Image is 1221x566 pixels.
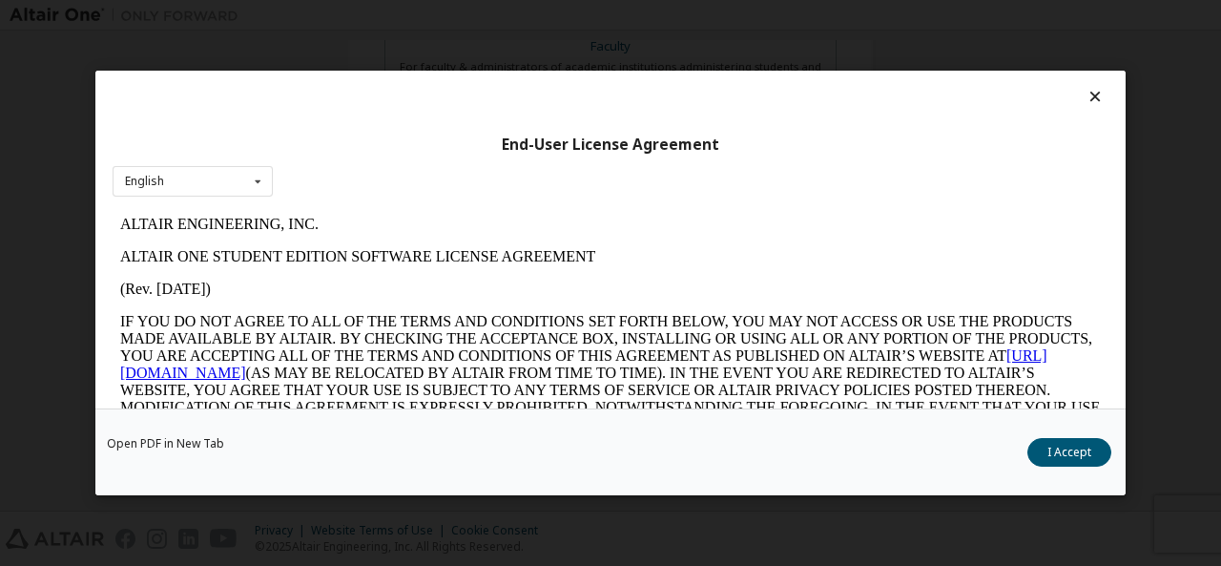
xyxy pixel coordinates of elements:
[8,73,988,90] p: (Rev. [DATE])
[8,139,935,173] a: [URL][DOMAIN_NAME]
[1027,438,1111,467] button: I Accept
[8,105,988,242] p: IF YOU DO NOT AGREE TO ALL OF THE TERMS AND CONDITIONS SET FORTH BELOW, YOU MAY NOT ACCESS OR USE...
[113,136,1108,155] div: End-User License Agreement
[8,40,988,57] p: ALTAIR ONE STUDENT EDITION SOFTWARE LICENSE AGREEMENT
[107,438,224,450] a: Open PDF in New Tab
[8,8,988,25] p: ALTAIR ENGINEERING, INC.
[125,176,164,187] div: English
